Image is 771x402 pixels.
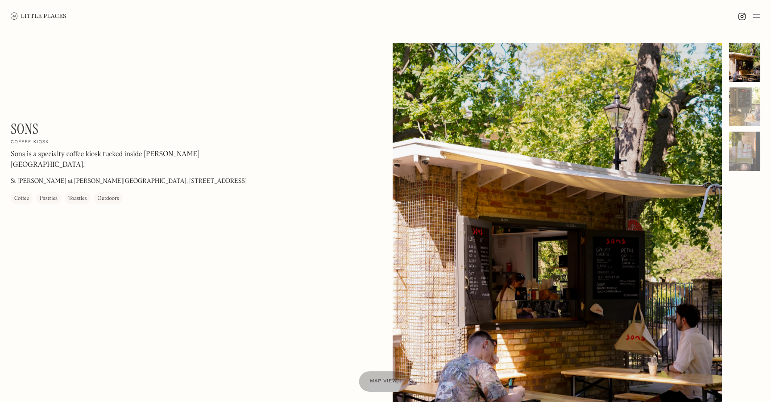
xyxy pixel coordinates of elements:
a: Map view [359,371,408,392]
div: Toasties [68,195,87,203]
div: Outdoors [98,195,119,203]
div: Pastries [40,195,58,203]
h1: Sons [11,120,38,137]
div: Coffee [14,195,29,203]
h2: Coffee kiosk [11,140,49,146]
p: St [PERSON_NAME] at [PERSON_NAME][GEOGRAPHIC_DATA], [STREET_ADDRESS] [11,177,247,186]
p: Sons is a specialty coffee kiosk tucked inside [PERSON_NAME][GEOGRAPHIC_DATA]. [11,149,252,171]
span: Map view [370,379,397,384]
